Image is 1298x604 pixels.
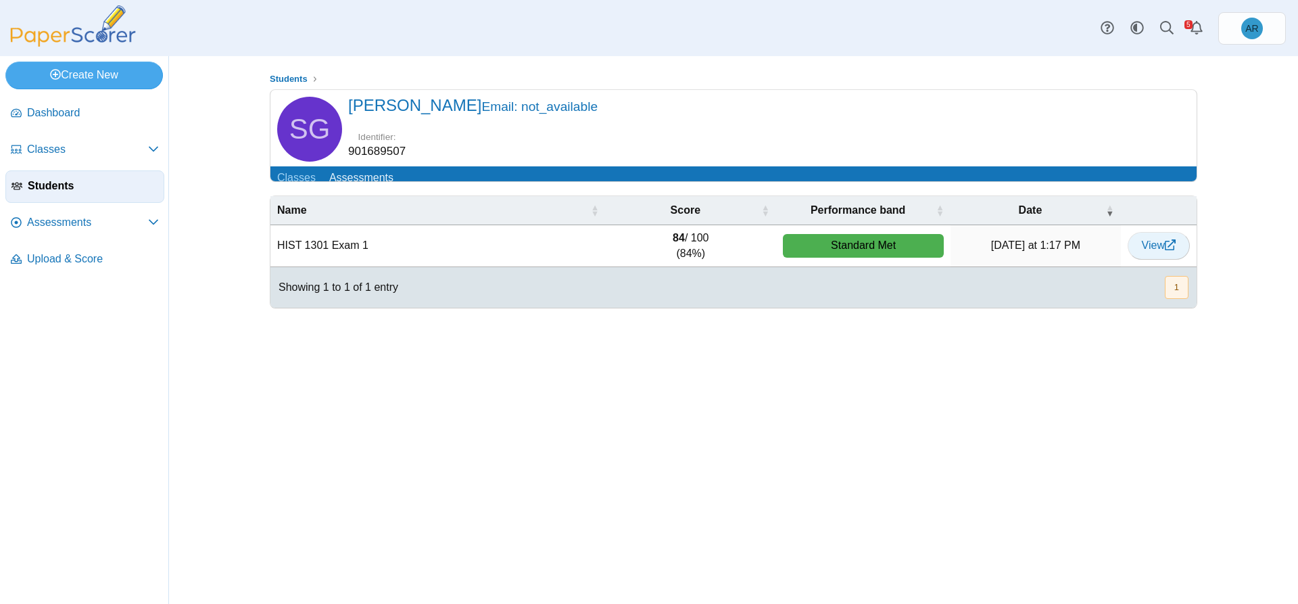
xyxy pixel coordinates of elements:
a: Students [5,170,164,203]
span: Score : Activate to sort [761,204,769,217]
a: View [1128,232,1190,259]
span: Sophie George [289,115,331,143]
div: Standard Met [783,234,944,258]
dd: 901689507 [348,143,406,160]
td: / 100 (84%) [606,225,776,267]
span: Upload & Score [27,252,159,266]
span: Assessments [27,215,148,230]
td: HIST 1301 Exam 1 [270,225,606,267]
span: Name [277,203,588,218]
span: Alejandro Renteria [1245,24,1258,33]
span: Score [612,203,759,218]
div: Showing 1 to 1 of 1 entry [270,267,398,308]
span: Students [270,74,308,84]
span: Students [28,179,158,193]
span: Performance band [783,203,933,218]
time: Sep 25, 2025 at 1:17 PM [991,239,1080,251]
small: Email: not_available [481,99,598,114]
span: Classes [27,142,148,157]
a: Dashboard [5,97,164,130]
a: Create New [5,62,163,89]
a: Upload & Score [5,243,164,276]
b: 84 [673,232,685,243]
a: Students [266,71,311,88]
span: View [1142,239,1176,251]
span: Name : Activate to sort [591,204,599,217]
a: Assessments [322,166,400,191]
nav: pagination [1163,276,1188,298]
dt: Identifier: [348,131,406,143]
img: PaperScorer [5,5,141,47]
a: Alejandro Renteria [1218,12,1286,45]
a: Classes [5,134,164,166]
span: Date : Activate to invert sorting [1106,204,1114,217]
span: [PERSON_NAME] [348,96,598,114]
a: Alerts [1182,14,1211,43]
a: PaperScorer [5,37,141,49]
span: Performance band : Activate to sort [936,204,944,217]
span: Date [957,203,1103,218]
a: Classes [270,166,322,191]
a: Assessments [5,207,164,239]
button: 1 [1165,276,1188,298]
span: Dashboard [27,106,159,120]
span: Alejandro Renteria [1241,18,1263,39]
